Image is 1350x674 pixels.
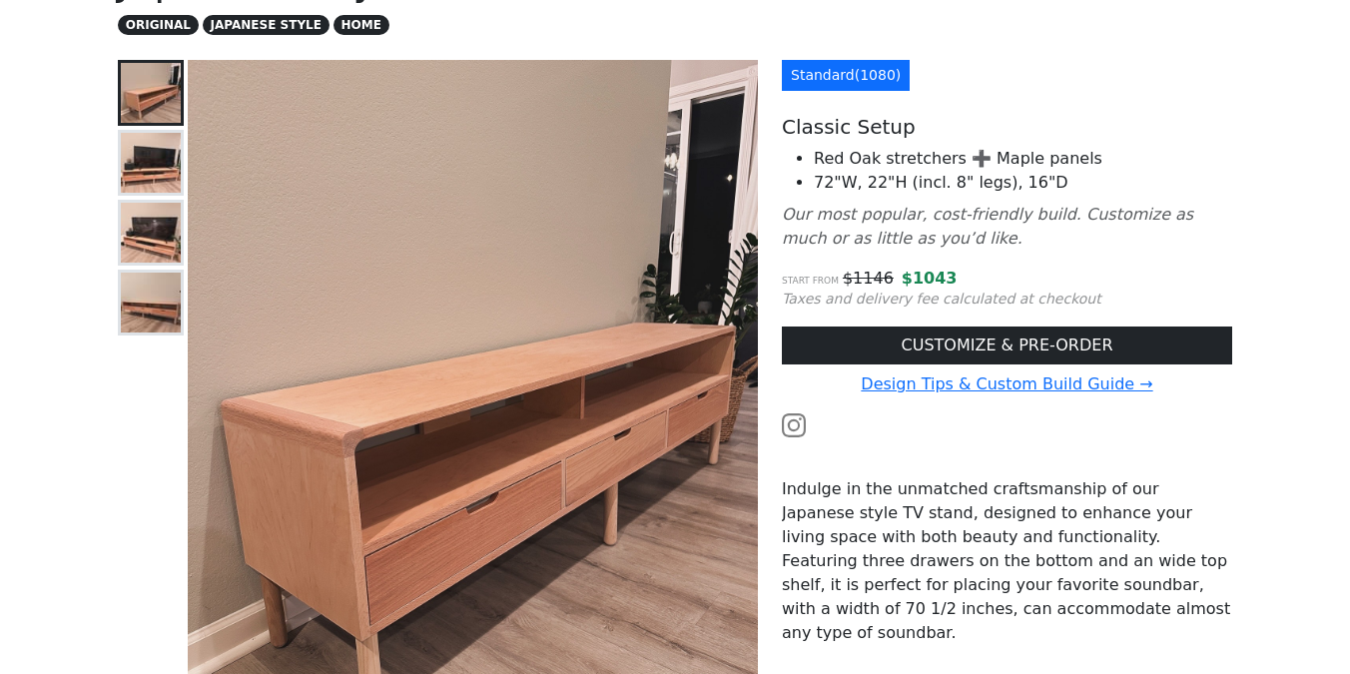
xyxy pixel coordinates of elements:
s: $ 1146 [843,269,894,288]
span: ORIGINAL [118,15,199,35]
i: Our most popular, cost-friendly build. Customize as much or as little as you’d like. [782,205,1193,248]
span: HOME [334,15,389,35]
li: 72"W, 22"H (incl. 8" legs), 16"D [814,171,1232,195]
h5: Classic Setup [782,115,1232,139]
li: Red Oak stretchers ➕ Maple panels [814,147,1232,171]
span: $ 1043 [902,269,958,288]
img: Japanese Style TV Stand - Right [121,273,181,333]
a: Standard(1080) [782,60,910,91]
a: Design Tips & Custom Build Guide → [861,374,1152,393]
a: CUSTOMIZE & PRE-ORDER [782,327,1232,364]
img: Japanese Style TV Stand - Right View [121,203,181,263]
img: Japanese Style TV Stand - Without Staging [121,63,181,123]
small: Start from [782,276,839,286]
p: Indulge in the unmatched craftsmanship of our Japanese style TV stand, designed to enhance your l... [782,477,1232,645]
small: Taxes and delivery fee calculated at checkout [782,291,1101,307]
span: JAPANESE STYLE [203,15,330,35]
img: Japanese Style TV Stand - Left View [121,133,181,193]
a: Watch the build video or pictures on Instagram [782,414,806,433]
